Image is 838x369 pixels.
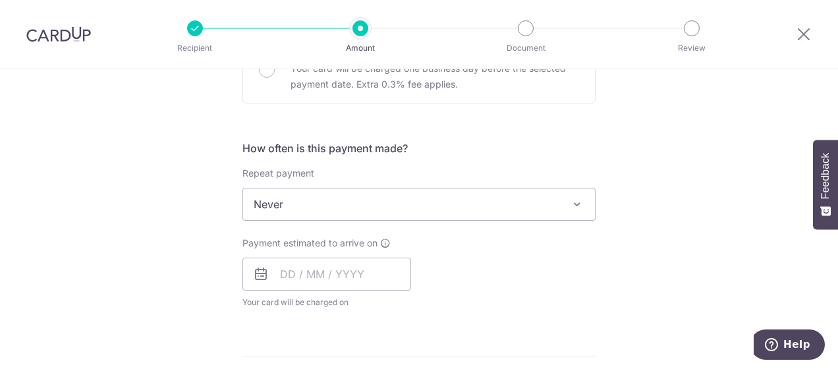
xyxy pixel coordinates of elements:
span: Your card will be charged on [242,296,411,309]
label: Repeat payment [242,167,314,180]
span: Feedback [820,153,831,199]
button: Feedback - Show survey [813,140,838,229]
h5: How often is this payment made? [242,140,596,156]
p: Amount [312,42,409,55]
p: Review [643,42,740,55]
img: CardUp [26,26,91,42]
span: Payment estimated to arrive on [242,237,377,250]
p: Recipient [146,42,244,55]
p: Your card will be charged one business day before the selected payment date. Extra 0.3% fee applies. [291,61,579,92]
p: Document [477,42,574,55]
span: Never [243,188,595,220]
span: Never [242,188,596,221]
input: DD / MM / YYYY [242,258,411,291]
iframe: Opens a widget where you can find more information [754,329,825,362]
